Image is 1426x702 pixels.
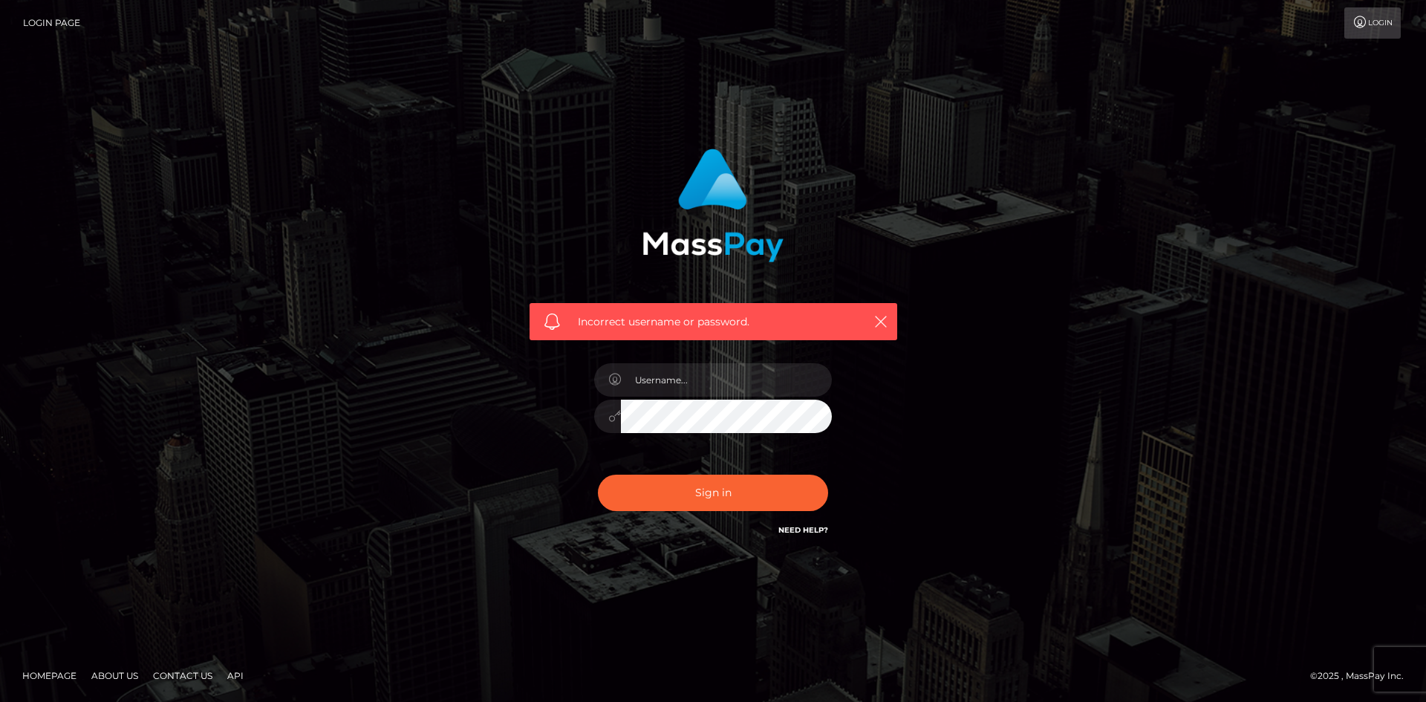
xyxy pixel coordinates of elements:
[85,664,144,687] a: About Us
[1310,668,1415,684] div: © 2025 , MassPay Inc.
[621,363,832,397] input: Username...
[23,7,80,39] a: Login Page
[598,475,828,511] button: Sign in
[16,664,82,687] a: Homepage
[642,149,784,262] img: MassPay Login
[578,314,849,330] span: Incorrect username or password.
[147,664,218,687] a: Contact Us
[1344,7,1401,39] a: Login
[778,525,828,535] a: Need Help?
[221,664,250,687] a: API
